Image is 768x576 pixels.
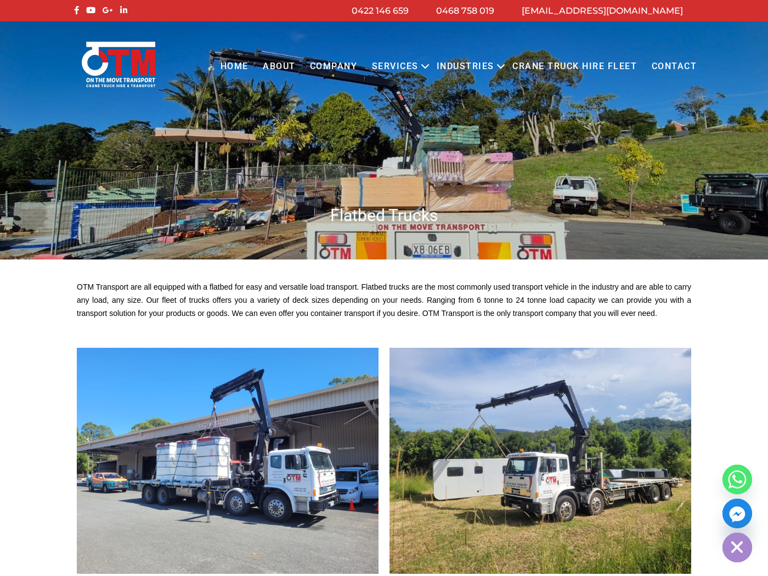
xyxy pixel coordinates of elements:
[722,465,752,494] a: Whatsapp
[256,52,303,82] a: About
[352,5,409,16] a: 0422 146 659
[213,52,255,82] a: Home
[436,5,494,16] a: 0468 758 019
[505,52,644,82] a: Crane Truck Hire Fleet
[77,281,691,320] p: OTM Transport are all equipped with a flatbed for easy and versatile load transport. Flatbed truc...
[80,41,157,88] img: Otmtransport
[365,52,426,82] a: Services
[522,5,683,16] a: [EMAIL_ADDRESS][DOMAIN_NAME]
[430,52,501,82] a: Industries
[71,205,697,226] h1: Flatbed Trucks
[303,52,365,82] a: COMPANY
[644,52,704,82] a: Contact
[722,499,752,528] a: Facebook_Messenger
